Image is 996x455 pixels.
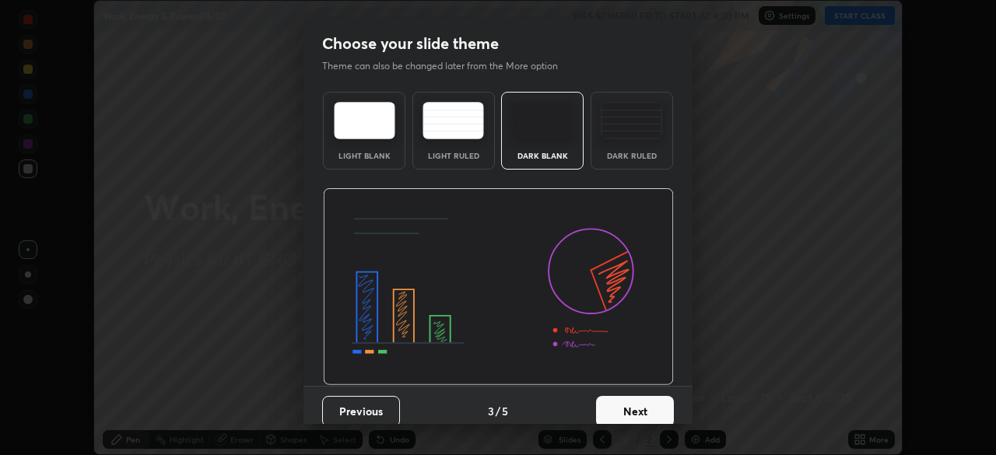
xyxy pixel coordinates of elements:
h2: Choose your slide theme [322,33,499,54]
img: lightRuledTheme.5fabf969.svg [423,102,484,139]
div: Dark Ruled [601,152,663,159]
h4: 3 [488,403,494,419]
div: Light Blank [333,152,395,159]
img: darkRuledTheme.de295e13.svg [601,102,662,139]
img: darkThemeBanner.d06ce4a2.svg [323,188,674,386]
img: darkTheme.f0cc69e5.svg [512,102,573,139]
button: Previous [322,396,400,427]
button: Next [596,396,674,427]
img: lightTheme.e5ed3b09.svg [334,102,395,139]
div: Light Ruled [423,152,485,159]
div: Dark Blank [511,152,573,159]
h4: 5 [502,403,508,419]
p: Theme can also be changed later from the More option [322,59,574,73]
h4: / [496,403,500,419]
